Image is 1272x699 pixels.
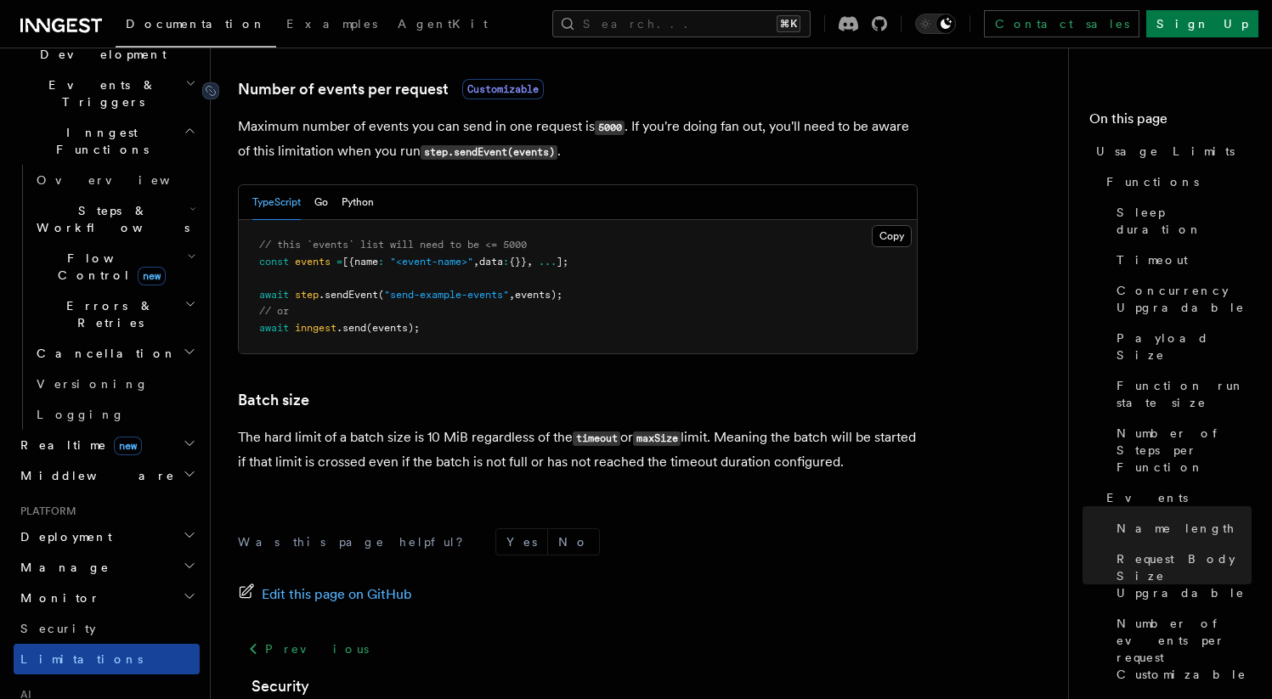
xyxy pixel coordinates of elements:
button: Toggle dark mode [915,14,956,34]
span: Manage [14,559,110,576]
button: Manage [14,552,200,583]
button: Inngest Functions [14,117,200,165]
span: Timeout [1117,251,1188,268]
span: Cancellation [30,345,177,362]
span: await [259,322,289,334]
span: inngest [295,322,336,334]
p: Was this page helpful? [238,533,475,550]
span: Security [20,622,96,635]
span: , [527,256,533,268]
a: Payload Size [1110,323,1252,370]
span: Deployment [14,528,112,545]
span: ( [378,289,384,301]
span: data [479,256,503,268]
span: ... [539,256,557,268]
span: AgentKit [398,17,488,31]
button: Go [314,185,328,220]
button: Search...⌘K [552,10,811,37]
span: Documentation [126,17,266,31]
span: [{name [342,256,378,268]
span: Events & Triggers [14,76,185,110]
button: Errors & Retries [30,290,200,338]
span: new [138,267,166,285]
code: maxSize [633,431,681,446]
a: Limitations [14,644,200,674]
button: Middleware [14,460,200,491]
code: step.sendEvent(events) [421,145,557,160]
a: Edit this page on GitHub [238,583,412,606]
span: Logging [37,408,125,421]
span: Payload Size [1117,330,1252,364]
a: Examples [276,5,387,46]
span: Platform [14,505,76,518]
span: step [295,289,319,301]
button: TypeScript [252,185,301,220]
button: Steps & Workflows [30,195,200,243]
span: Inngest Functions [14,124,184,158]
div: Inngest Functions [14,165,200,430]
span: Request Body Size Upgradable [1117,550,1252,601]
span: Customizable [462,79,544,99]
a: Overview [30,165,200,195]
button: Deployment [14,521,200,552]
a: Number of Steps per Function [1110,418,1252,482]
h4: On this page [1089,109,1252,136]
span: Function run state size [1117,377,1252,411]
a: AgentKit [387,5,498,46]
span: Functions [1106,173,1199,190]
a: Logging [30,399,200,430]
a: Previous [238,634,378,664]
button: Yes [496,529,547,555]
span: Steps & Workflows [30,202,189,236]
a: Functions [1100,166,1252,197]
span: Monitor [14,589,100,606]
span: const [259,256,289,268]
p: Maximum number of events you can send in one request is . If you're doing fan out, you'll need to... [238,115,918,164]
button: Realtimenew [14,430,200,460]
code: timeout [573,431,620,446]
a: Timeout [1110,245,1252,275]
a: Function run state size [1110,370,1252,418]
span: Limitations [20,652,143,666]
a: Events [1100,482,1252,513]
button: Copy [872,225,912,247]
span: Errors & Retries [30,297,184,331]
button: No [548,529,599,555]
a: Number of events per request Customizable [1110,608,1252,690]
span: Concurrency Upgradable [1117,282,1252,316]
span: new [114,437,142,455]
a: Sleep duration [1110,197,1252,245]
a: Security [14,613,200,644]
span: await [259,289,289,301]
a: Sign Up [1146,10,1258,37]
code: 5000 [595,121,625,135]
span: ]; [557,256,568,268]
a: Security [252,674,309,698]
p: The hard limit of a batch size is 10 MiB regardless of the or limit. Meaning the batch will be st... [238,426,918,474]
span: Middleware [14,467,175,484]
span: events [295,256,331,268]
span: {}} [509,256,527,268]
a: Documentation [116,5,276,48]
span: Name length [1117,520,1235,537]
button: Flow Controlnew [30,243,200,290]
span: events); [515,289,563,301]
kbd: ⌘K [777,15,800,32]
span: : [378,256,384,268]
a: Versioning [30,369,200,399]
span: Overview [37,173,212,187]
span: .send [336,322,366,334]
span: Sleep duration [1117,204,1252,238]
span: , [473,256,479,268]
span: Number of Steps per Function [1117,425,1252,476]
span: = [336,256,342,268]
span: // this `events` list will need to be <= 5000 [259,239,527,251]
a: Contact sales [984,10,1139,37]
span: "<event-name>" [390,256,473,268]
a: Usage Limits [1089,136,1252,166]
button: Monitor [14,583,200,613]
button: Cancellation [30,338,200,369]
span: .sendEvent [319,289,378,301]
a: Batch size [238,388,309,412]
span: Edit this page on GitHub [262,583,412,606]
